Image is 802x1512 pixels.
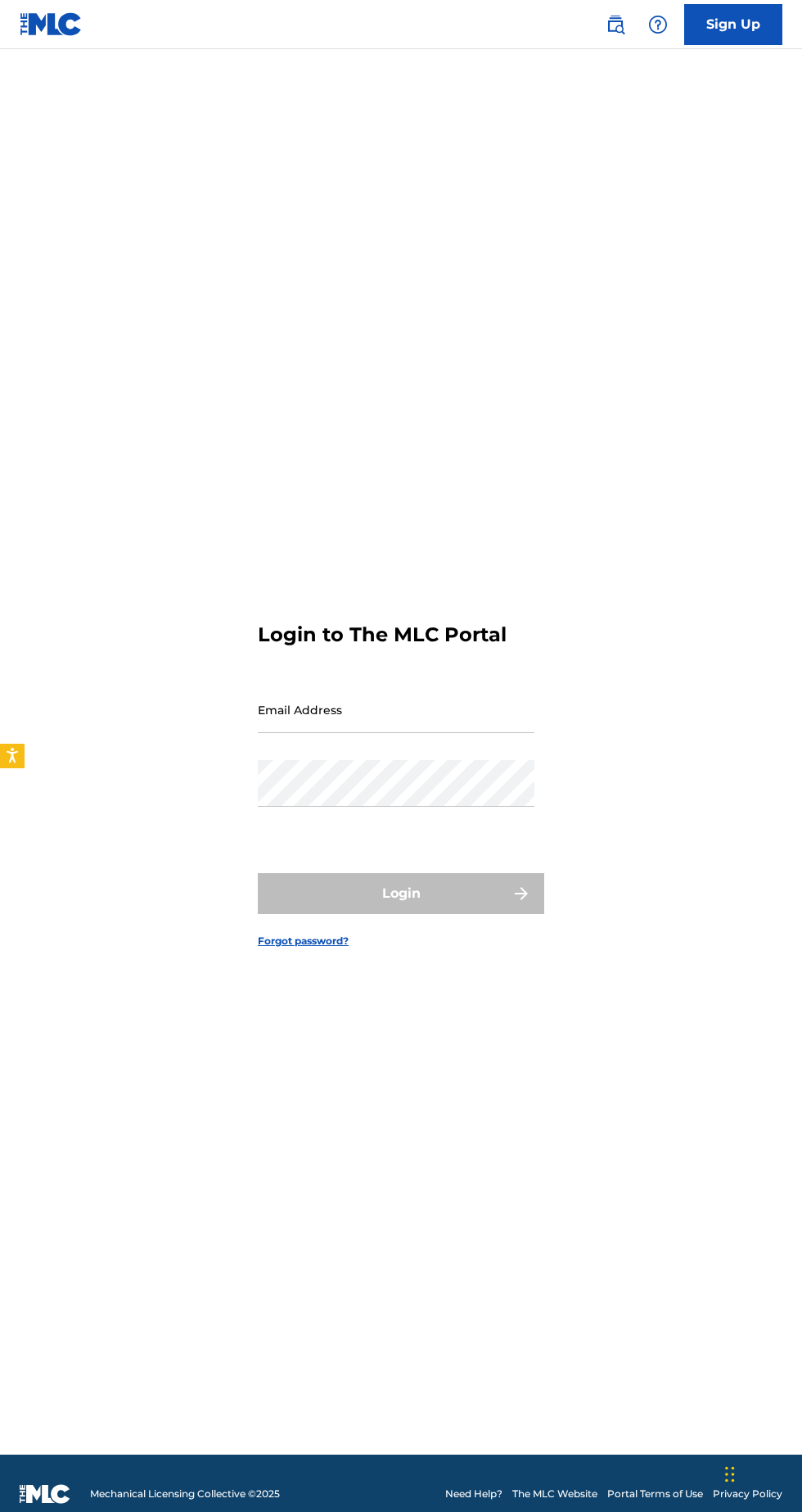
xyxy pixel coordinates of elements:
img: MLC Logo [20,12,83,36]
a: Sign Up [684,4,782,45]
iframe: Chat Widget [720,1433,802,1512]
h3: Login to The MLC Portal [258,622,507,647]
img: search [606,15,625,34]
img: help [648,15,668,34]
img: logo [20,1484,70,1504]
div: Drag [725,1450,735,1499]
a: Portal Terms of Use [607,1487,703,1501]
div: Help [642,8,674,41]
span: Mechanical Licensing Collective © 2025 [90,1487,280,1501]
a: Forgot password? [258,934,349,948]
a: Privacy Policy [713,1487,782,1501]
a: Public Search [599,8,632,41]
a: Need Help? [445,1487,502,1501]
a: The MLC Website [512,1487,597,1501]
